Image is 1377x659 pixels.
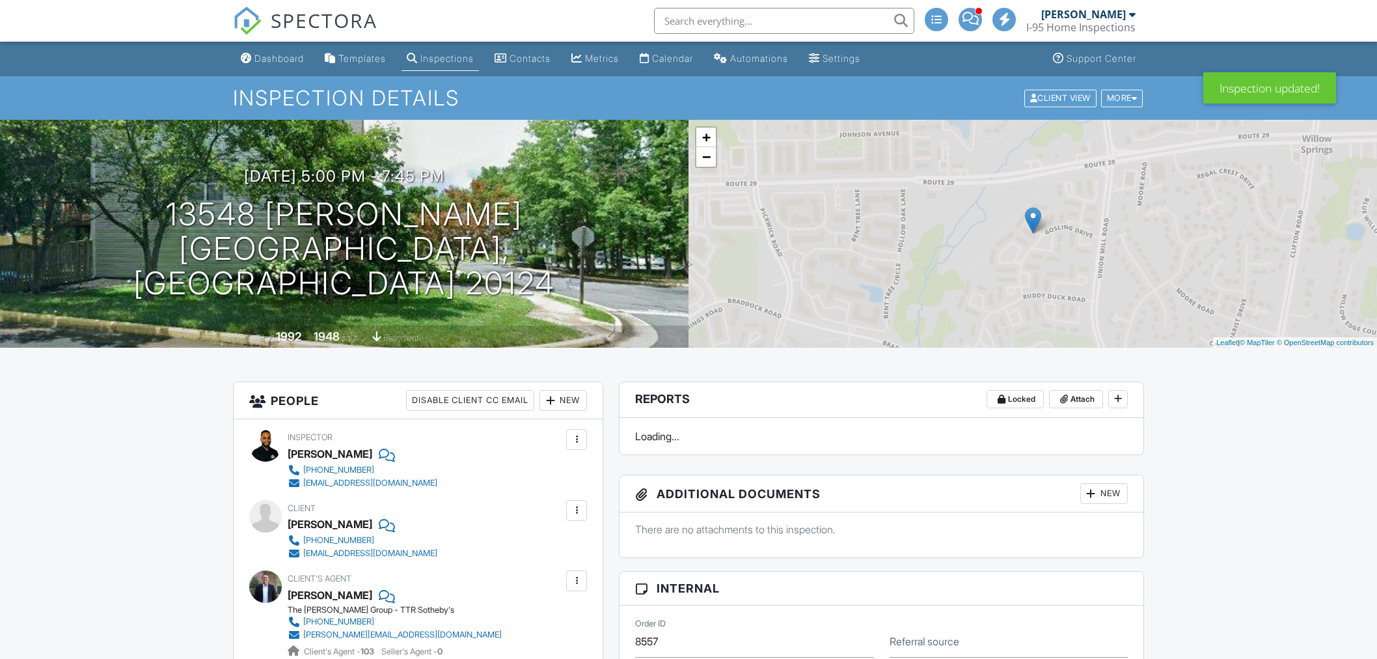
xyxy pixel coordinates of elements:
[1024,89,1097,107] div: Client View
[342,333,360,343] span: sq. ft.
[288,514,372,534] div: [PERSON_NAME]
[233,7,262,35] img: The Best Home Inspection Software - Spectora
[288,444,372,464] div: [PERSON_NAME]
[1213,337,1377,348] div: |
[1067,53,1136,64] div: Support Center
[1023,92,1100,102] a: Client View
[1216,339,1238,346] a: Leaflet
[620,475,1143,512] h3: Additional Documents
[288,605,512,615] div: The [PERSON_NAME] Group - TTR Sotheby's
[406,390,534,411] div: Disable Client CC Email
[654,8,914,34] input: Search everything...
[288,547,437,560] a: [EMAIL_ADDRESS][DOMAIN_NAME]
[1026,21,1136,34] div: I-95 Home Inspections
[709,47,793,71] a: Automations (Advanced)
[303,630,502,640] div: [PERSON_NAME][EMAIL_ADDRESS][DOMAIN_NAME]
[303,535,374,546] div: [PHONE_NUMBER]
[288,432,333,442] span: Inspector
[233,18,377,45] a: SPECTORA
[585,53,619,64] div: Metrics
[1041,8,1126,21] div: [PERSON_NAME]
[696,128,716,147] a: Zoom in
[314,329,340,343] div: 1948
[635,522,1128,537] p: There are no attachments to this inspection.
[304,647,376,656] span: Client's Agent -
[539,390,587,411] div: New
[635,618,666,630] label: Order ID
[652,53,693,64] div: Calendar
[890,634,959,649] label: Referral source
[244,167,444,185] h3: [DATE] 5:00 pm - 7:45 pm
[254,53,304,64] div: Dashboard
[233,87,1144,109] h1: Inspection Details
[288,534,437,547] a: [PHONE_NUMBER]
[489,47,556,71] a: Contacts
[1203,72,1336,104] div: Inspection updated!
[804,47,866,71] a: Settings
[21,197,668,300] h1: 13548 [PERSON_NAME] [GEOGRAPHIC_DATA], [GEOGRAPHIC_DATA] 20124
[620,572,1143,606] h3: Internal
[234,382,603,419] h3: People
[260,333,274,343] span: Built
[510,53,551,64] div: Contacts
[276,329,301,343] div: 1992
[566,47,624,71] a: Metrics
[730,53,788,64] div: Automations
[303,617,374,627] div: [PHONE_NUMBER]
[288,464,437,477] a: [PHONE_NUMBER]
[1101,89,1143,107] div: More
[338,53,386,64] div: Templates
[437,647,443,656] strong: 0
[320,47,391,71] a: Templates
[634,47,698,71] a: Calendar
[1080,483,1128,504] div: New
[1048,47,1141,71] a: Support Center
[303,478,437,488] div: [EMAIL_ADDRESS][DOMAIN_NAME]
[288,615,502,628] a: [PHONE_NUMBER]
[288,503,316,513] span: Client
[361,647,374,656] strong: 103
[288,585,372,605] a: [PERSON_NAME]
[823,53,860,64] div: Settings
[1240,339,1275,346] a: © MapTiler
[303,465,374,475] div: [PHONE_NUMBER]
[383,333,418,343] span: basement
[288,477,437,490] a: [EMAIL_ADDRESS][DOMAIN_NAME]
[288,628,502,641] a: [PERSON_NAME][EMAIL_ADDRESS][DOMAIN_NAME]
[288,574,351,583] span: Client's Agent
[271,7,377,34] span: SPECTORA
[381,647,443,656] span: Seller's Agent -
[1277,339,1374,346] a: © OpenStreetMap contributors
[420,53,474,64] div: Inspections
[402,47,479,71] a: Inspections
[236,47,309,71] a: Dashboard
[696,147,716,167] a: Zoom out
[303,548,437,559] div: [EMAIL_ADDRESS][DOMAIN_NAME]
